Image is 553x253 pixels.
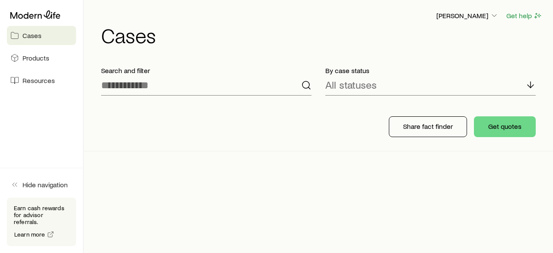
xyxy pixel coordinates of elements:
span: Learn more [14,231,45,237]
button: [PERSON_NAME] [436,11,499,21]
button: Hide navigation [7,175,76,194]
button: Get help [506,11,543,21]
a: Resources [7,71,76,90]
p: All statuses [325,79,377,91]
p: [PERSON_NAME] [436,11,499,20]
span: Products [22,54,49,62]
a: Products [7,48,76,67]
button: Share fact finder [389,116,467,137]
span: Hide navigation [22,180,68,189]
a: Cases [7,26,76,45]
p: By case status [325,66,536,75]
p: Earn cash rewards for advisor referrals. [14,205,69,225]
span: Resources [22,76,55,85]
p: Search and filter [101,66,311,75]
h1: Cases [101,25,543,45]
div: Earn cash rewards for advisor referrals.Learn more [7,198,76,246]
span: Cases [22,31,41,40]
p: Share fact finder [403,122,453,131]
button: Get quotes [474,116,536,137]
